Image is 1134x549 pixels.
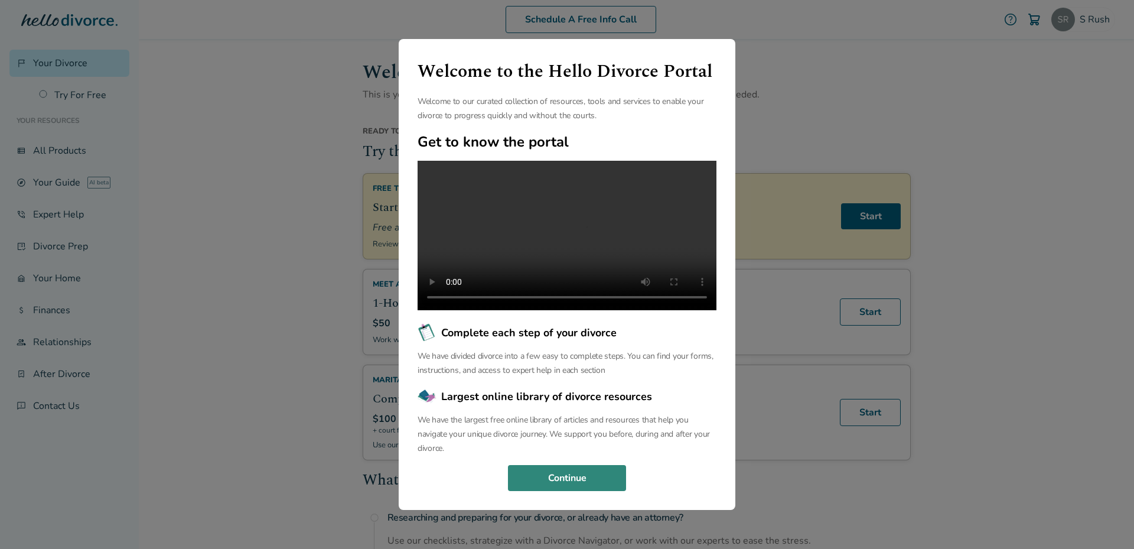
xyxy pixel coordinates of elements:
img: Complete each step of your divorce [418,323,436,342]
span: Largest online library of divorce resources [441,389,652,404]
span: Complete each step of your divorce [441,325,617,340]
iframe: Chat Widget [1075,492,1134,549]
h2: Get to know the portal [418,132,716,151]
h1: Welcome to the Hello Divorce Portal [418,58,716,85]
p: We have divided divorce into a few easy to complete steps. You can find your forms, instructions,... [418,349,716,378]
button: Continue [508,465,626,491]
p: Welcome to our curated collection of resources, tools and services to enable your divorce to prog... [418,95,716,123]
p: We have the largest free online library of articles and resources that help you navigate your uni... [418,413,716,456]
img: Largest online library of divorce resources [418,387,436,406]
